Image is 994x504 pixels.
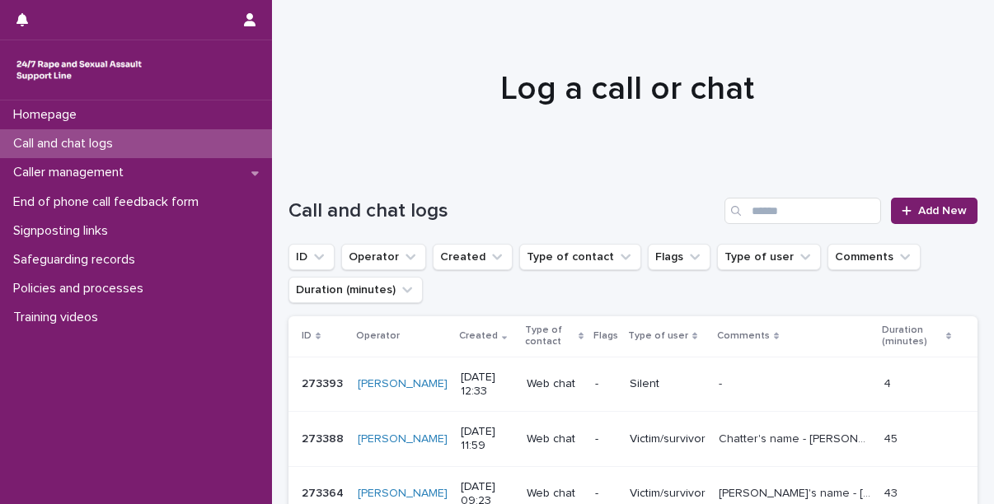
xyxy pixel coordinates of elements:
p: Operator [356,327,400,345]
p: Caller management [7,165,137,180]
p: Policies and processes [7,281,157,296]
p: ID [302,327,312,345]
button: Type of user [717,244,821,270]
p: Created [459,327,498,345]
p: Chatter's name - Alicia. They pasted some pre-typed messages into the chat, where they explored h... [719,483,874,501]
p: Silent [630,377,706,391]
p: [DATE] 11:59 [461,425,513,453]
button: Duration (minutes) [288,277,423,303]
p: 273393 [302,374,346,391]
button: Operator [341,244,426,270]
tr: 273393273393 [PERSON_NAME] [DATE] 12:33Web chat-Silent-- 44 [288,357,978,412]
a: Add New [891,198,978,224]
p: - [595,377,617,391]
p: 4 [884,374,894,391]
p: - [595,432,617,446]
span: Add New [918,205,967,217]
input: Search [724,198,881,224]
p: - [595,487,617,501]
p: Signposting links [7,223,121,239]
p: Type of user [628,327,688,345]
p: Web chat [527,377,582,391]
h1: Log a call or chat [288,69,965,109]
h1: Call and chat logs [288,199,718,223]
p: 43 [884,483,901,501]
button: Created [433,244,513,270]
p: Comments [717,327,770,345]
a: [PERSON_NAME] [358,432,448,446]
tr: 273388273388 [PERSON_NAME] [DATE] 11:59Web chat-Victim/survivorChatter's name - [PERSON_NAME]. Th... [288,412,978,467]
p: - [719,374,725,391]
p: Flags [593,327,618,345]
img: rhQMoQhaT3yELyF149Cw [13,54,145,86]
p: 45 [884,429,901,446]
a: [PERSON_NAME] [358,487,448,501]
p: Call and chat logs [7,136,126,152]
p: Homepage [7,107,90,123]
p: Victim/survivor [630,432,706,446]
p: Type of contact [525,321,574,352]
p: Web chat [527,432,582,446]
p: Training videos [7,310,111,325]
button: Comments [828,244,921,270]
button: Flags [648,244,710,270]
p: End of phone call feedback form [7,194,212,210]
p: Web chat [527,487,582,501]
button: ID [288,244,335,270]
p: 273388 [302,429,347,446]
a: [PERSON_NAME] [358,377,448,391]
p: Chatter's name - Kimberly. They explored experiencing CSA by a male teacher, when they were 15 ye... [719,429,874,446]
p: Duration (minutes) [882,321,941,352]
p: 273364 [302,483,347,501]
p: [DATE] 12:33 [461,371,513,399]
button: Type of contact [519,244,641,270]
p: Safeguarding records [7,252,148,268]
p: Victim/survivor [630,487,706,501]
